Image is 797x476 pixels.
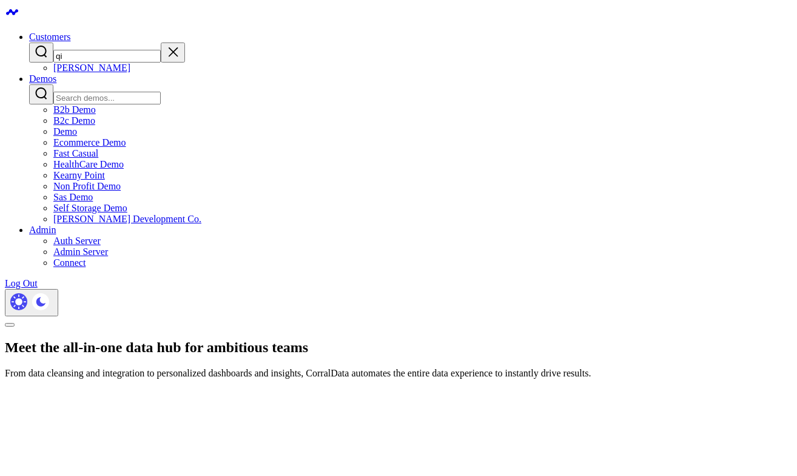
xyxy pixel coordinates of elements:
button: Clear search [161,42,185,63]
p: From data cleansing and integration to personalized dashboards and insights, CorralData automates... [5,368,792,379]
a: Ecommerce Demo [53,137,126,148]
a: Customers [29,32,70,42]
a: Admin [29,225,56,235]
a: Sas Demo [53,192,93,202]
a: B2c Demo [53,115,95,126]
a: Self Storage Demo [53,203,127,213]
a: Auth Server [53,236,101,246]
a: Connect [53,257,86,268]
input: Search demos input [53,92,161,104]
a: [PERSON_NAME] Development Co. [53,214,201,224]
a: Non Profit Demo [53,181,121,191]
a: Admin Server [53,246,108,257]
a: B2b Demo [53,104,96,115]
button: Search demos button [29,84,53,104]
h1: Meet the all-in-one data hub for ambitious teams [5,339,792,356]
a: Fast Casual [53,148,98,158]
a: [PERSON_NAME] [53,63,130,73]
a: Log Out [5,278,38,288]
a: HealthCare Demo [53,159,124,169]
input: Search customers input [53,50,161,63]
button: Search customers button [29,42,53,63]
a: Kearny Point [53,170,105,180]
a: Demo [53,126,77,137]
a: Demos [29,73,56,84]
